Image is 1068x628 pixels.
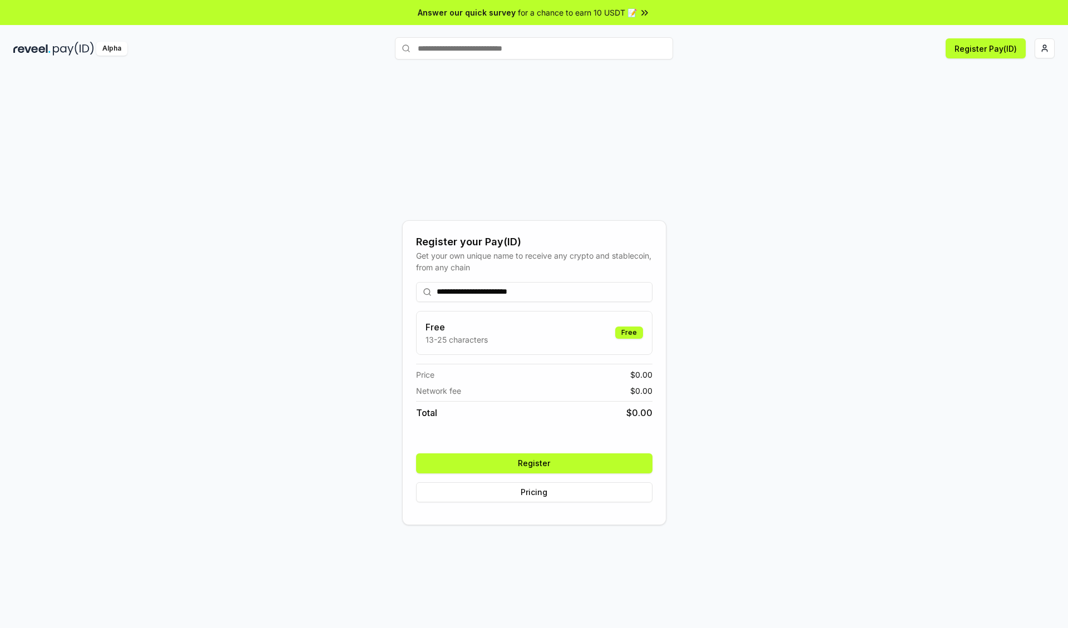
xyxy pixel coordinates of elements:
[416,250,652,273] div: Get your own unique name to receive any crypto and stablecoin, from any chain
[426,320,488,334] h3: Free
[416,385,461,397] span: Network fee
[416,453,652,473] button: Register
[418,7,516,18] span: Answer our quick survey
[416,406,437,419] span: Total
[630,369,652,380] span: $ 0.00
[416,482,652,502] button: Pricing
[630,385,652,397] span: $ 0.00
[416,369,434,380] span: Price
[518,7,637,18] span: for a chance to earn 10 USDT 📝
[13,42,51,56] img: reveel_dark
[946,38,1026,58] button: Register Pay(ID)
[416,234,652,250] div: Register your Pay(ID)
[96,42,127,56] div: Alpha
[53,42,94,56] img: pay_id
[426,334,488,345] p: 13-25 characters
[626,406,652,419] span: $ 0.00
[615,327,643,339] div: Free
